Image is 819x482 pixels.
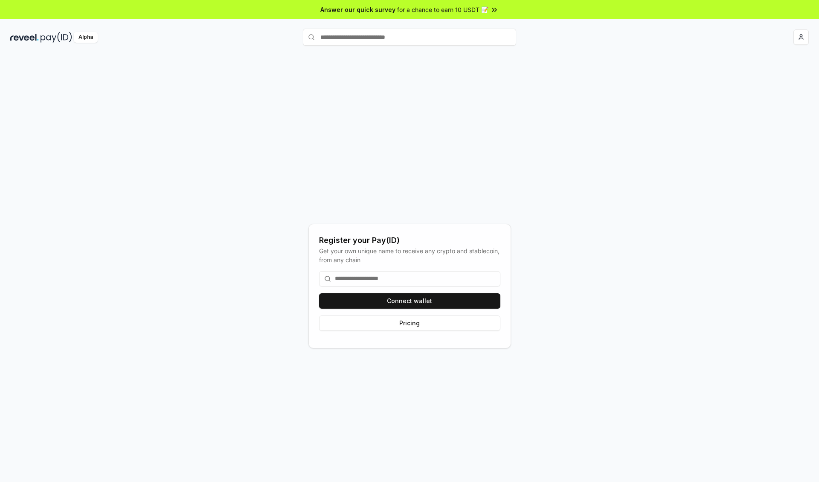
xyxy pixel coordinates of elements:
img: reveel_dark [10,32,39,43]
span: for a chance to earn 10 USDT 📝 [397,5,488,14]
div: Register your Pay(ID) [319,234,500,246]
img: pay_id [41,32,72,43]
button: Connect wallet [319,293,500,309]
span: Answer our quick survey [320,5,395,14]
div: Alpha [74,32,98,43]
div: Get your own unique name to receive any crypto and stablecoin, from any chain [319,246,500,264]
button: Pricing [319,315,500,331]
